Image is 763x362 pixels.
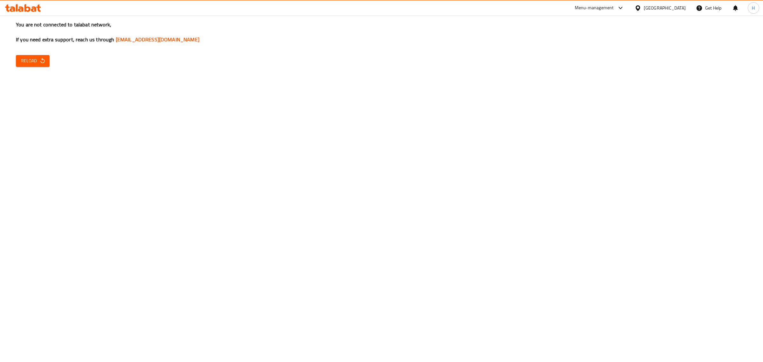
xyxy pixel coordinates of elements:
[16,55,50,67] button: Reload
[644,4,686,11] div: [GEOGRAPHIC_DATA]
[575,4,614,12] div: Menu-management
[21,57,45,65] span: Reload
[752,4,755,11] span: H
[116,35,199,44] a: [EMAIL_ADDRESS][DOMAIN_NAME]
[16,21,747,43] h3: You are not connected to talabat network, If you need extra support, reach us through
